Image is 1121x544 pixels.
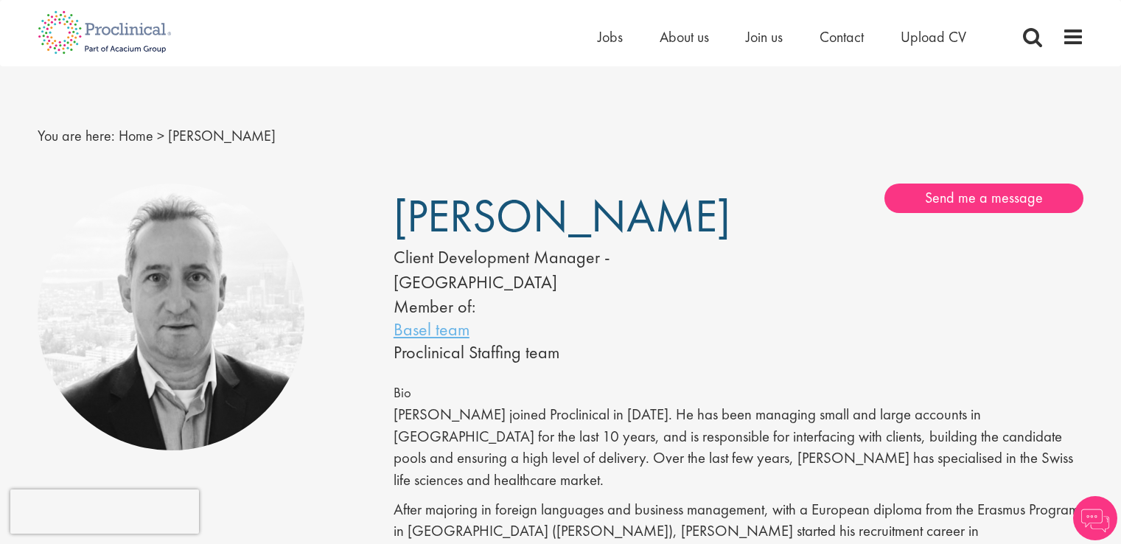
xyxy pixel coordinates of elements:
[394,341,694,363] li: Proclinical Staffing team
[38,126,115,145] span: You are here:
[598,27,623,46] a: Jobs
[394,245,694,296] div: Client Development Manager - [GEOGRAPHIC_DATA]
[119,126,153,145] a: breadcrumb link
[394,384,411,402] span: Bio
[157,126,164,145] span: >
[884,184,1083,213] a: Send me a message
[660,27,709,46] a: About us
[168,126,276,145] span: [PERSON_NAME]
[10,489,199,534] iframe: reCAPTCHA
[394,404,1084,492] p: [PERSON_NAME] joined Proclinical in [DATE]. He has been managing small and large accounts in [GEO...
[394,295,475,318] label: Member of:
[1073,496,1117,540] img: Chatbot
[820,27,864,46] a: Contact
[901,27,966,46] a: Upload CV
[394,186,730,245] span: [PERSON_NAME]
[746,27,783,46] a: Join us
[394,318,469,341] a: Basel team
[38,184,305,451] img: Olivier Worch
